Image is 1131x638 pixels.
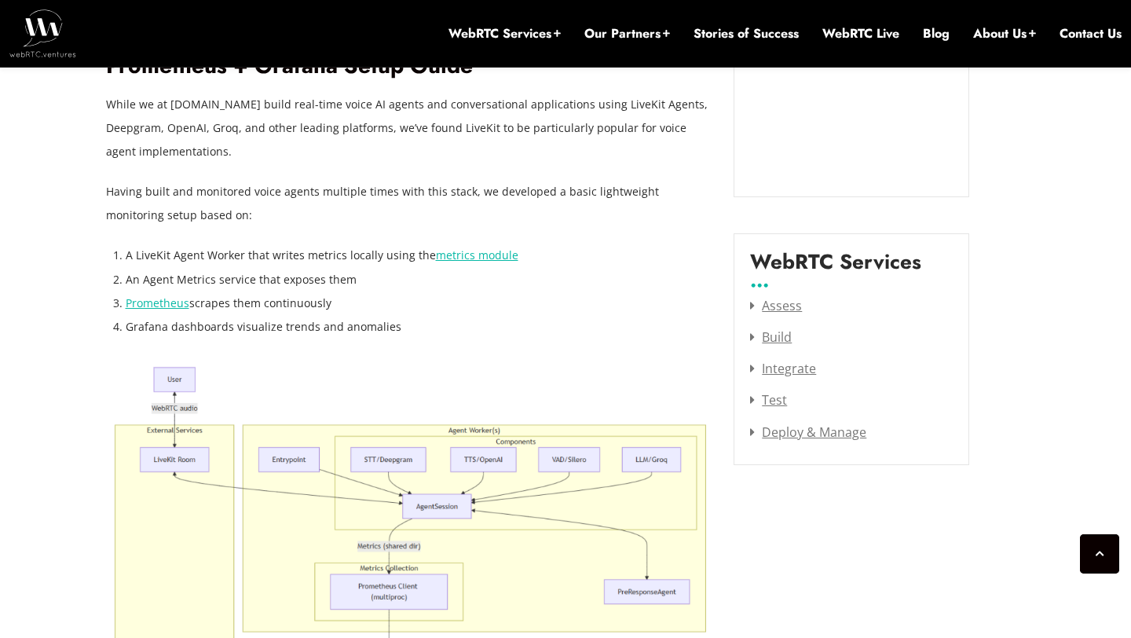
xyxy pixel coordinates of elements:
a: metrics module [436,247,518,262]
a: Deploy & Manage [750,423,866,441]
a: Build [750,328,792,346]
a: About Us [973,25,1036,42]
a: Contact Us [1060,25,1122,42]
li: scrapes them continuously [126,291,711,315]
li: An Agent Metrics service that exposes them [126,268,711,291]
img: WebRTC.ventures [9,9,76,57]
p: Having built and monitored voice agents multiple times with this stack, we developed a basic ligh... [106,180,711,227]
a: Blog [923,25,950,42]
a: Assess [750,297,802,314]
li: A LiveKit Agent Worker that writes metrics locally using the [126,244,711,267]
a: Test [750,391,787,409]
a: Stories of Success [694,25,799,42]
li: Grafana dashboards visualize trends and anomalies [126,315,711,339]
p: While we at [DOMAIN_NAME] build real-time voice AI agents and conversational applications using L... [106,93,711,163]
a: WebRTC Services [448,25,561,42]
label: WebRTC Services [750,250,921,286]
a: Our Partners [584,25,670,42]
a: Prometheus [126,295,189,310]
a: WebRTC Live [822,25,899,42]
h2: Prometheus + Grafana Setup Guide [106,53,711,80]
a: Integrate [750,360,816,377]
